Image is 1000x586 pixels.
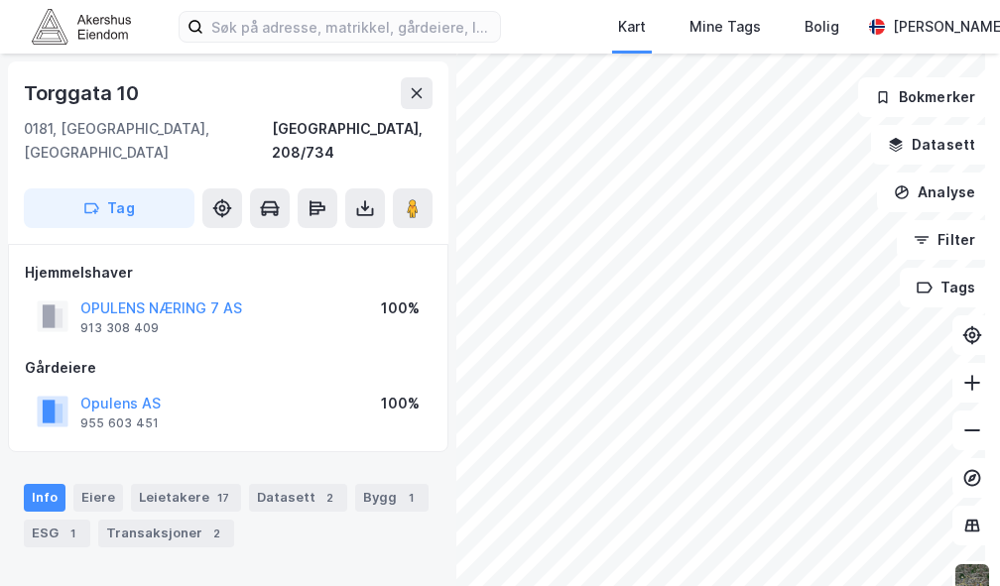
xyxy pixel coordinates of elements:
div: Kart [618,15,646,39]
div: 955 603 451 [80,415,159,431]
img: akershus-eiendom-logo.9091f326c980b4bce74ccdd9f866810c.svg [32,9,131,44]
div: Torggata 10 [24,77,143,109]
div: Kontrollprogram for chat [901,491,1000,586]
div: 2 [206,524,226,543]
div: Hjemmelshaver [25,261,432,285]
div: Gårdeiere [25,356,432,380]
button: Filter [897,220,992,260]
div: Bolig [805,15,839,39]
div: Leietakere [131,484,241,512]
div: 0181, [GEOGRAPHIC_DATA], [GEOGRAPHIC_DATA] [24,117,272,165]
iframe: Chat Widget [901,491,1000,586]
div: [GEOGRAPHIC_DATA], 208/734 [272,117,433,165]
div: ESG [24,520,90,547]
div: 100% [381,392,420,415]
div: 100% [381,296,420,320]
div: Mine Tags [689,15,761,39]
div: 913 308 409 [80,320,159,336]
div: Bygg [355,484,429,512]
div: 17 [213,488,233,508]
div: 1 [62,524,82,543]
button: Analyse [877,173,992,212]
div: Info [24,484,65,512]
button: Tags [900,268,992,307]
button: Tag [24,188,194,228]
button: Bokmerker [858,77,992,117]
div: Transaksjoner [98,520,234,547]
button: Datasett [871,125,992,165]
div: 2 [319,488,339,508]
div: 1 [401,488,421,508]
input: Søk på adresse, matrikkel, gårdeiere, leietakere eller personer [203,12,500,42]
div: Datasett [249,484,347,512]
div: Eiere [73,484,123,512]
